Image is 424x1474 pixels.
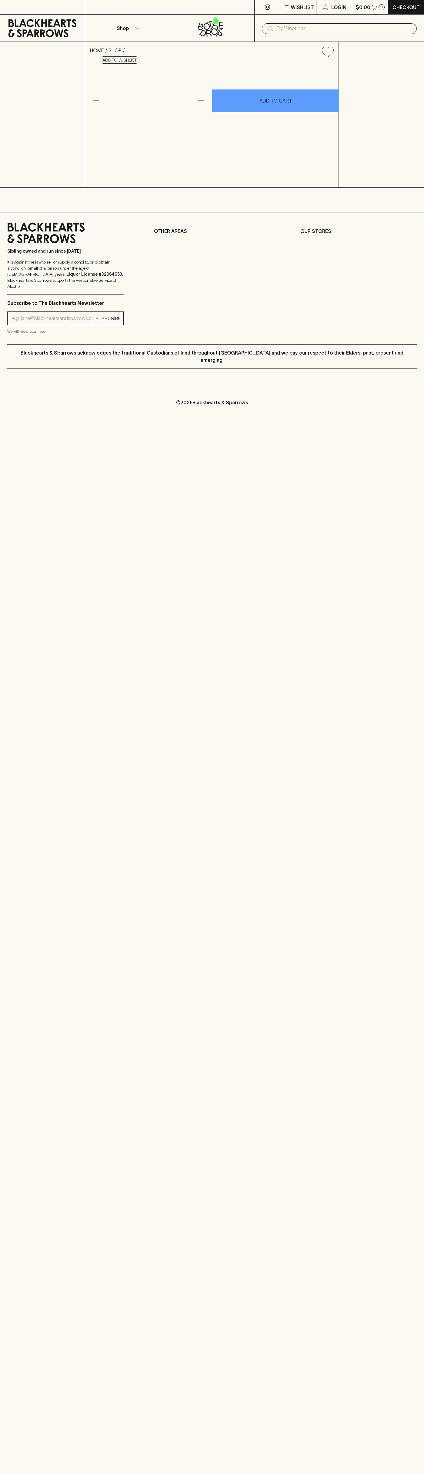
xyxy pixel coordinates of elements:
input: Try "Pinot noir" [276,24,412,33]
input: e.g. jane@blackheartsandsparrows.com.au [12,314,93,323]
p: SUBSCRIBE [95,315,121,322]
p: Shop [117,25,129,32]
p: Wishlist [291,4,314,11]
img: 38358.png [85,62,339,187]
p: ADD TO CART [259,97,292,104]
button: Add to wishlist [100,56,139,64]
p: Login [331,4,346,11]
p: It is against the law to sell or supply alcohol to, or to obtain alcohol on behalf of a person un... [7,259,124,289]
p: Sibling owned and run since [DATE] [7,248,124,254]
p: OUR STORES [300,227,417,235]
strong: Liquor License #32064953 [66,272,122,277]
p: Checkout [392,4,420,11]
p: We will never spam you [7,328,124,335]
a: SHOP [109,48,122,53]
button: Add to wishlist [319,44,336,60]
a: HOME [90,48,104,53]
button: SUBSCRIBE [93,312,123,325]
p: $0.00 [356,4,370,11]
button: ADD TO CART [212,89,339,112]
p: OTHER AREAS [154,227,270,235]
p: 0 [380,5,383,9]
button: Shop [85,15,170,42]
p: Subscribe to The Blackhearts Newsletter [7,299,124,307]
p: Blackhearts & Sparrows acknowledges the traditional Custodians of land throughout [GEOGRAPHIC_DAT... [12,349,412,364]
